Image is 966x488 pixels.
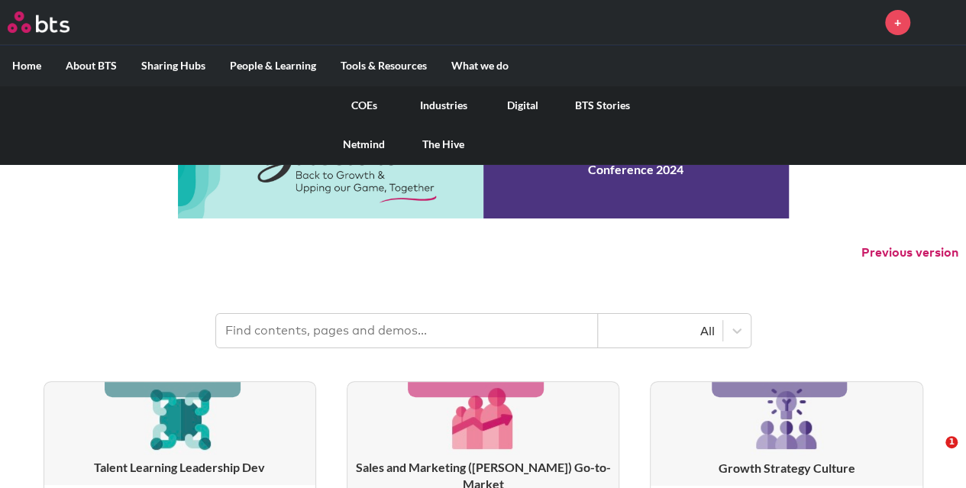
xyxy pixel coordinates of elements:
label: Sharing Hubs [129,46,218,86]
div: All [606,322,715,339]
label: Tools & Resources [328,46,439,86]
h3: Growth Strategy Culture [651,460,922,477]
img: [object Object] [750,382,823,455]
img: [object Object] [144,382,216,454]
img: Makenzie Brandon [922,4,958,40]
a: Go home [8,11,98,33]
label: What we do [439,46,521,86]
button: Previous version [861,244,958,261]
h3: Talent Learning Leadership Dev [44,459,315,476]
img: [object Object] [447,382,519,454]
a: Profile [922,4,958,40]
img: BTS Logo [8,11,69,33]
span: 1 [945,436,958,448]
a: + [885,10,910,35]
input: Find contents, pages and demos... [216,314,598,347]
label: About BTS [53,46,129,86]
label: People & Learning [218,46,328,86]
iframe: Intercom live chat [914,436,951,473]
